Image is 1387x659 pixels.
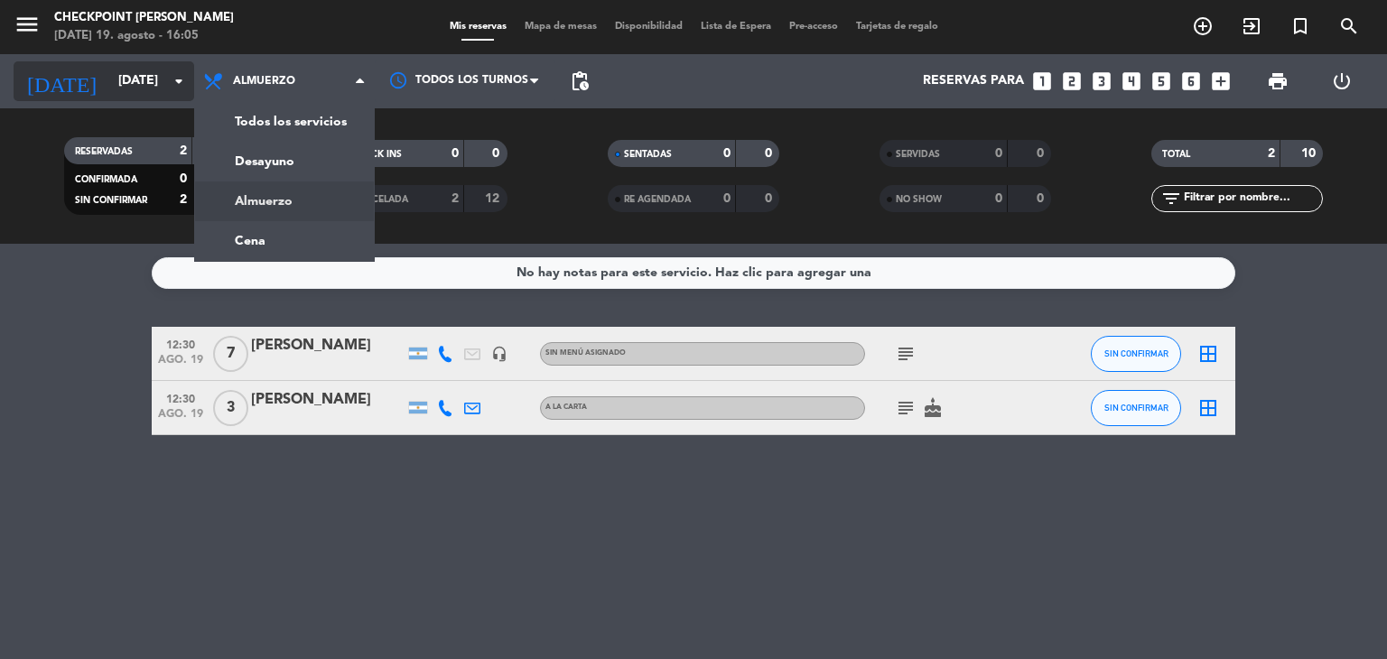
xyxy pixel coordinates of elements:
a: Almuerzo [195,181,374,221]
strong: 0 [723,147,731,160]
span: 3 [213,390,248,426]
strong: 0 [492,147,503,160]
strong: 10 [1301,147,1319,160]
span: TOTAL [1162,150,1190,159]
i: headset_mic [491,346,507,362]
div: LOG OUT [1309,54,1373,108]
strong: 2 [451,192,459,205]
strong: 0 [723,192,731,205]
span: print [1267,70,1289,92]
i: looks_one [1030,70,1054,93]
strong: 0 [765,147,776,160]
i: cake [922,397,944,419]
span: CONFIRMADA [75,175,137,184]
div: [PERSON_NAME] [251,388,405,412]
span: SENTADAS [624,150,672,159]
span: CHECK INS [352,150,402,159]
strong: 0 [765,192,776,205]
strong: 0 [995,147,1002,160]
i: arrow_drop_down [168,70,190,92]
i: [DATE] [14,61,109,101]
strong: 0 [995,192,1002,205]
span: RESERVADAS [75,147,133,156]
button: SIN CONFIRMAR [1091,390,1181,426]
i: turned_in_not [1289,15,1311,37]
strong: 2 [1268,147,1275,160]
i: border_all [1197,343,1219,365]
span: Almuerzo [233,75,295,88]
span: Mis reservas [441,22,516,32]
div: Checkpoint [PERSON_NAME] [54,9,234,27]
strong: 0 [1037,147,1047,160]
span: SERVIDAS [896,150,940,159]
span: 12:30 [158,333,203,354]
span: pending_actions [569,70,591,92]
span: Tarjetas de regalo [847,22,947,32]
span: Mapa de mesas [516,22,606,32]
i: menu [14,11,41,38]
strong: 0 [451,147,459,160]
a: Desayuno [195,142,374,181]
i: add_circle_outline [1192,15,1214,37]
i: filter_list [1160,188,1182,209]
button: menu [14,11,41,44]
div: [DATE] 19. agosto - 16:05 [54,27,234,45]
a: Todos los servicios [195,102,374,142]
div: No hay notas para este servicio. Haz clic para agregar una [517,263,871,283]
span: Reservas para [923,74,1024,88]
a: Cena [195,221,374,261]
i: subject [895,397,917,419]
strong: 2 [180,193,187,206]
span: Pre-acceso [780,22,847,32]
i: search [1338,15,1360,37]
div: [PERSON_NAME] [251,334,405,357]
span: CANCELADA [352,195,408,204]
i: subject [895,343,917,365]
input: Filtrar por nombre... [1182,189,1322,209]
strong: 0 [1037,192,1047,205]
strong: 2 [180,144,187,157]
i: border_all [1197,397,1219,419]
span: SIN CONFIRMAR [1104,403,1168,413]
strong: 0 [180,172,187,185]
span: SIN CONFIRMAR [1104,348,1168,358]
span: A LA CARTA [545,404,587,411]
span: Sin menú asignado [545,349,626,357]
i: looks_4 [1120,70,1143,93]
span: NO SHOW [896,195,942,204]
i: looks_3 [1090,70,1113,93]
span: 7 [213,336,248,372]
span: Disponibilidad [606,22,692,32]
strong: 12 [485,192,503,205]
i: exit_to_app [1241,15,1262,37]
i: power_settings_new [1331,70,1353,92]
i: looks_two [1060,70,1084,93]
button: SIN CONFIRMAR [1091,336,1181,372]
span: SIN CONFIRMAR [75,196,147,205]
span: ago. 19 [158,408,203,429]
span: Lista de Espera [692,22,780,32]
i: add_box [1209,70,1233,93]
span: ago. 19 [158,354,203,375]
span: 12:30 [158,387,203,408]
i: looks_6 [1179,70,1203,93]
span: RE AGENDADA [624,195,691,204]
i: looks_5 [1150,70,1173,93]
